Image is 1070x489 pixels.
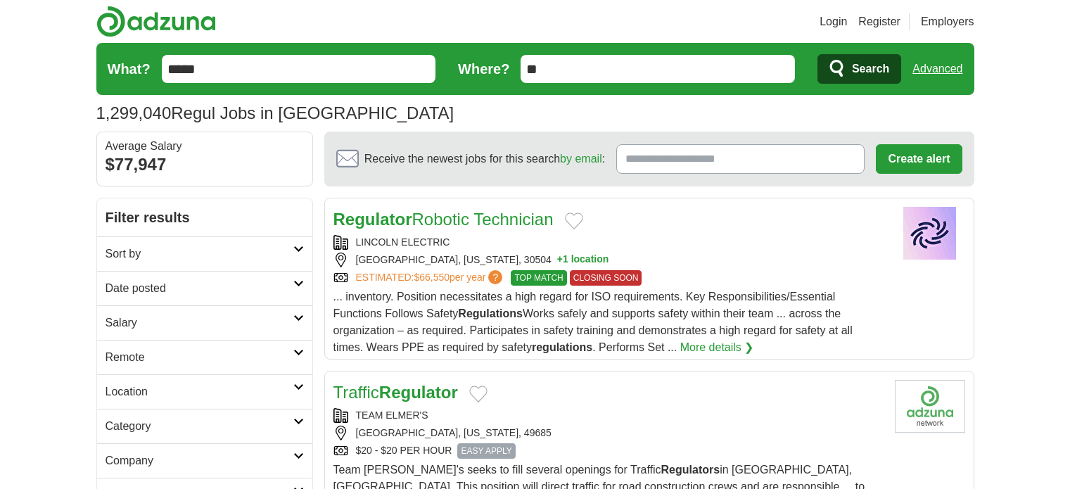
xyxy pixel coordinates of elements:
span: + [557,253,563,267]
a: Login [820,13,847,30]
a: Sort by [97,236,312,271]
span: ... inventory. Position necessitates a high regard for ISO requirements. Key Responsibilities/Ess... [333,291,853,353]
img: Company logo [895,380,965,433]
span: Receive the newest jobs for this search : [364,151,605,167]
img: Adzuna logo [96,6,216,37]
strong: Regulator [333,210,412,229]
button: +1 location [557,253,609,267]
span: TOP MATCH [511,270,566,286]
h2: Company [106,452,293,469]
span: ? [488,270,502,284]
a: Register [858,13,900,30]
img: Company logo [895,207,965,260]
button: Add to favorite jobs [565,212,583,229]
strong: Regulators [661,464,720,476]
div: $77,947 [106,152,304,177]
span: CLOSING SOON [570,270,642,286]
button: Search [817,54,901,84]
a: Advanced [912,55,962,83]
h2: Location [106,383,293,400]
a: Remote [97,340,312,374]
div: TEAM ELMER'S [333,408,884,423]
a: Company [97,443,312,478]
button: Create alert [876,144,962,174]
h2: Filter results [97,198,312,236]
a: Category [97,409,312,443]
a: by email [560,153,602,165]
button: Add to favorite jobs [469,386,488,402]
a: Location [97,374,312,409]
a: RegulatorRobotic Technician [333,210,554,229]
h2: Remote [106,349,293,366]
strong: regulations [532,341,592,353]
div: LINCOLN ELECTRIC [333,235,884,250]
span: EASY APPLY [457,443,515,459]
h2: Date posted [106,280,293,297]
strong: Regulations [458,307,523,319]
a: Salary [97,305,312,340]
a: ESTIMATED:$66,550per year? [356,270,506,286]
div: Average Salary [106,141,304,152]
a: More details ❯ [680,339,754,356]
a: Employers [921,13,974,30]
div: $20 - $20 PER HOUR [333,443,884,459]
h2: Sort by [106,246,293,262]
a: TrafficRegulator [333,383,458,402]
h1: Regul Jobs in [GEOGRAPHIC_DATA] [96,103,454,122]
div: [GEOGRAPHIC_DATA], [US_STATE], 30504 [333,253,884,267]
a: Date posted [97,271,312,305]
span: $66,550 [414,272,450,283]
h2: Category [106,418,293,435]
h2: Salary [106,315,293,331]
label: What? [108,58,151,80]
strong: Regulator [379,383,458,402]
span: 1,299,040 [96,101,172,126]
div: [GEOGRAPHIC_DATA], [US_STATE], 49685 [333,426,884,440]
span: Search [852,55,889,83]
label: Where? [458,58,509,80]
